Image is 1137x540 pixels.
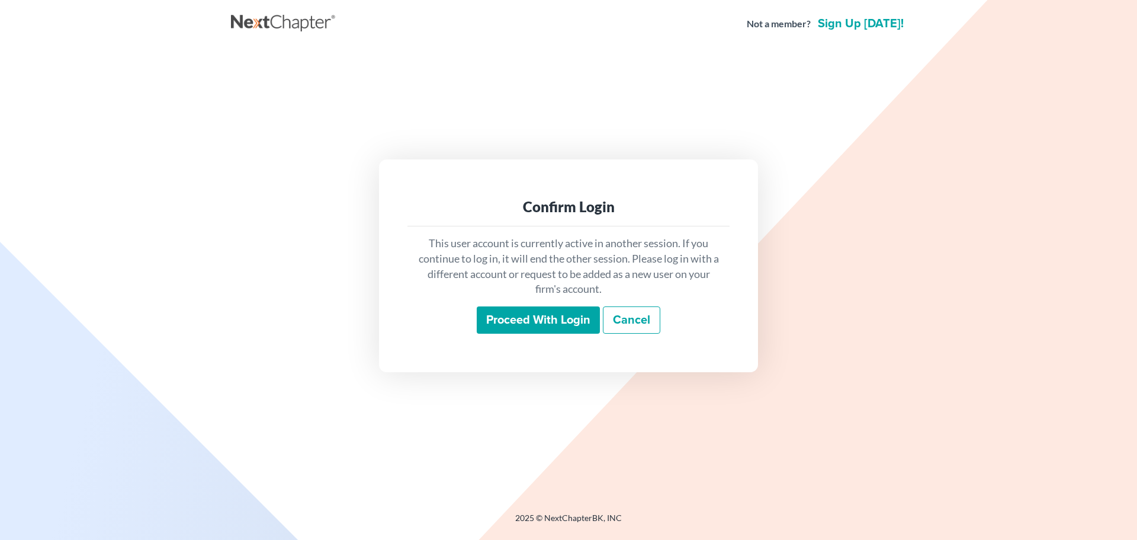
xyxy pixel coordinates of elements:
[815,18,906,30] a: Sign up [DATE]!
[477,306,600,334] input: Proceed with login
[231,512,906,533] div: 2025 © NextChapterBK, INC
[603,306,660,334] a: Cancel
[417,197,720,216] div: Confirm Login
[747,17,811,31] strong: Not a member?
[417,236,720,297] p: This user account is currently active in another session. If you continue to log in, it will end ...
